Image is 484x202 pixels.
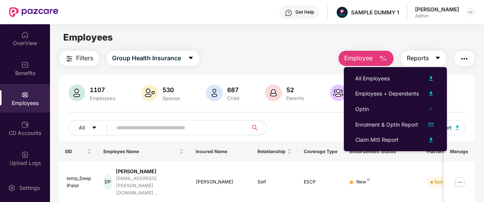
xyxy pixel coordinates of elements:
[454,176,466,188] img: manageButton
[92,125,97,131] span: caret-down
[226,95,241,101] div: Child
[351,9,399,16] div: SAMPLE DUMMY 1
[444,141,475,162] th: Manage
[355,89,419,98] div: Employees + Dependents
[226,86,241,94] div: 687
[330,85,347,101] img: svg+xml;base64,PHN2ZyB4bWxucz0iaHR0cDovL3d3dy53My5vcmcvMjAwMC9zdmciIHhtbG5zOnhsaW5rPSJodHRwOi8vd3...
[188,55,194,62] span: caret-down
[196,179,245,186] div: [PERSON_NAME]
[339,51,393,66] button: Employee
[8,184,16,192] img: svg+xml;base64,PHN2ZyBpZD0iU2V0dGluZy0yMHgyMCIgeG1sbnM9Imh0dHA6Ly93d3cudzMub3JnLzIwMDAvc3ZnIiB3aW...
[21,91,29,99] img: svg+xml;base64,PHN2ZyBpZD0iRW1wbG95ZWVzIiB4bWxucz0iaHR0cDovL3d3dy53My5vcmcvMjAwMC9zdmciIHdpZHRoPS...
[429,107,432,111] span: right
[190,141,251,162] th: Insured Name
[355,121,418,129] div: Enrolment & Optin Report
[285,86,306,94] div: 52
[59,51,99,66] button: Filters
[355,106,369,112] span: Optin
[116,168,184,175] div: [PERSON_NAME]
[79,124,85,132] span: All
[298,141,344,162] th: Coverage Type
[456,125,459,130] img: svg+xml;base64,PHN2ZyB4bWxucz0iaHR0cDovL3d3dy53My5vcmcvMjAwMC9zdmciIHhtbG5zOnhsaW5rPSJodHRwOi8vd3...
[69,85,85,101] img: svg+xml;base64,PHN2ZyB4bWxucz0iaHR0cDovL3d3dy53My5vcmcvMjAwMC9zdmciIHhtbG5zOnhsaW5rPSJodHRwOi8vd3...
[285,95,306,101] div: Parents
[337,7,348,18] img: Pazcare_Alternative_logo-01-01.png
[415,13,459,19] div: Admin
[435,55,441,62] span: caret-down
[265,85,282,101] img: svg+xml;base64,PHN2ZyB4bWxucz0iaHR0cDovL3d3dy53My5vcmcvMjAwMC9zdmciIHhtbG5zOnhsaW5rPSJodHRwOi8vd3...
[304,179,338,186] div: ESCP
[88,86,117,94] div: 1107
[116,175,184,197] div: [EMAIL_ADDRESS][PERSON_NAME][DOMAIN_NAME]...
[460,54,469,63] img: svg+xml;base64,PHN2ZyB4bWxucz0iaHR0cDovL3d3dy53My5vcmcvMjAwMC9zdmciIHdpZHRoPSIyNCIgaGVpZ2h0PSIyNC...
[248,120,267,135] button: search
[367,178,370,181] img: svg+xml;base64,PHN2ZyB4bWxucz0iaHR0cDovL3d3dy53My5vcmcvMjAwMC9zdmciIHdpZHRoPSI4IiBoZWlnaHQ9IjgiIH...
[103,175,112,190] div: DP
[258,179,292,186] div: Self
[379,54,388,63] img: svg+xml;base64,PHN2ZyB4bWxucz0iaHR0cDovL3d3dy53My5vcmcvMjAwMC9zdmciIHhtbG5zOnhsaW5rPSJodHRwOi8vd3...
[88,95,117,101] div: Employees
[356,179,370,186] div: New
[251,141,298,162] th: Relationship
[103,149,178,155] span: Employee Name
[248,125,262,131] span: search
[206,85,223,101] img: svg+xml;base64,PHN2ZyB4bWxucz0iaHR0cDovL3d3dy53My5vcmcvMjAwMC9zdmciIHhtbG5zOnhsaW5rPSJodHRwOi8vd3...
[161,86,182,94] div: 530
[407,53,429,63] span: Reports
[21,31,29,39] img: svg+xml;base64,PHN2ZyBpZD0iSG9tZSIgeG1sbnM9Imh0dHA6Ly93d3cudzMub3JnLzIwMDAvc3ZnIiB3aWR0aD0iMjAiIG...
[355,74,390,83] div: All Employees
[258,149,286,155] span: Relationship
[63,32,113,43] span: Employees
[106,51,200,66] button: Group Health Insurancecaret-down
[161,95,182,101] div: Spouse
[467,9,473,15] img: svg+xml;base64,PHN2ZyBpZD0iRHJvcGRvd24tMzJ4MzIiIHhtbG5zPSJodHRwOi8vd3d3LnczLm9yZy8yMDAwL3N2ZyIgd2...
[9,7,58,17] img: New Pazcare Logo
[76,53,93,63] span: Filters
[355,136,398,144] div: Claim MIS Report
[426,89,436,98] img: svg+xml;base64,PHN2ZyB4bWxucz0iaHR0cDovL3d3dy53My5vcmcvMjAwMC9zdmciIHhtbG5zOnhsaW5rPSJodHRwOi8vd3...
[344,53,373,63] span: Employee
[69,120,115,135] button: Allcaret-down
[401,51,447,66] button: Reportscaret-down
[21,61,29,69] img: svg+xml;base64,PHN2ZyBpZD0iQmVuZWZpdHMiIHhtbG5zPSJodHRwOi8vd3d3LnczLm9yZy8yMDAwL3N2ZyIgd2lkdGg9Ij...
[434,178,462,186] div: Not Verified
[59,141,98,162] th: EID
[426,135,436,144] img: svg+xml;base64,PHN2ZyB4bWxucz0iaHR0cDovL3d3dy53My5vcmcvMjAwMC9zdmciIHhtbG5zOnhsaW5rPSJodHRwOi8vd3...
[21,121,29,128] img: svg+xml;base64,PHN2ZyBpZD0iQ0RfQWNjb3VudHMiIGRhdGEtbmFtZT0iQ0QgQWNjb3VudHMiIHhtbG5zPSJodHRwOi8vd3...
[295,9,314,15] div: Get Help
[426,120,436,129] img: svg+xml;base64,PHN2ZyB4bWxucz0iaHR0cDovL3d3dy53My5vcmcvMjAwMC9zdmciIHhtbG5zOnhsaW5rPSJodHRwOi8vd3...
[285,9,292,17] img: svg+xml;base64,PHN2ZyBpZD0iSGVscC0zMngzMiIgeG1sbnM9Imh0dHA6Ly93d3cudzMub3JnLzIwMDAvc3ZnIiB3aWR0aD...
[67,175,92,189] div: temp_DeepiPatel
[97,141,190,162] th: Employee Name
[65,54,74,63] img: svg+xml;base64,PHN2ZyB4bWxucz0iaHR0cDovL3d3dy53My5vcmcvMjAwMC9zdmciIHdpZHRoPSIyNCIgaGVpZ2h0PSIyNC...
[21,151,29,158] img: svg+xml;base64,PHN2ZyBpZD0iVXBsb2FkX0xvZ3MiIGRhdGEtbmFtZT0iVXBsb2FkIExvZ3MiIHhtbG5zPSJodHRwOi8vd3...
[17,184,42,192] div: Settings
[65,149,86,155] span: EID
[112,53,181,63] span: Group Health Insurance
[426,74,436,83] img: svg+xml;base64,PHN2ZyB4bWxucz0iaHR0cDovL3d3dy53My5vcmcvMjAwMC9zdmciIHhtbG5zOnhsaW5rPSJodHRwOi8vd3...
[141,85,158,101] img: svg+xml;base64,PHN2ZyB4bWxucz0iaHR0cDovL3d3dy53My5vcmcvMjAwMC9zdmciIHhtbG5zOnhsaW5rPSJodHRwOi8vd3...
[415,6,459,13] div: [PERSON_NAME]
